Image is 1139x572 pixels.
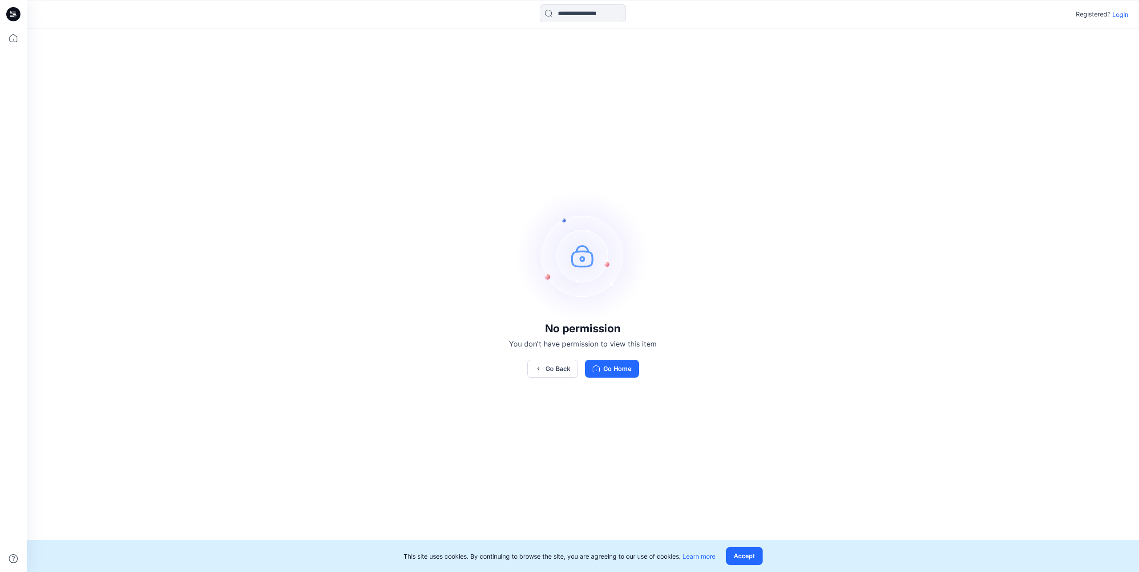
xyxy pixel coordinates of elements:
a: Learn more [683,552,715,560]
p: This site uses cookies. By continuing to browse the site, you are agreeing to our use of cookies. [404,552,715,561]
p: You don't have permission to view this item [509,338,657,349]
p: Registered? [1076,9,1111,20]
p: Login [1112,10,1128,19]
h3: No permission [509,322,657,335]
img: no-perm.svg [516,189,650,322]
button: Go Back [527,360,578,378]
button: Accept [726,547,763,565]
button: Go Home [585,360,639,378]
